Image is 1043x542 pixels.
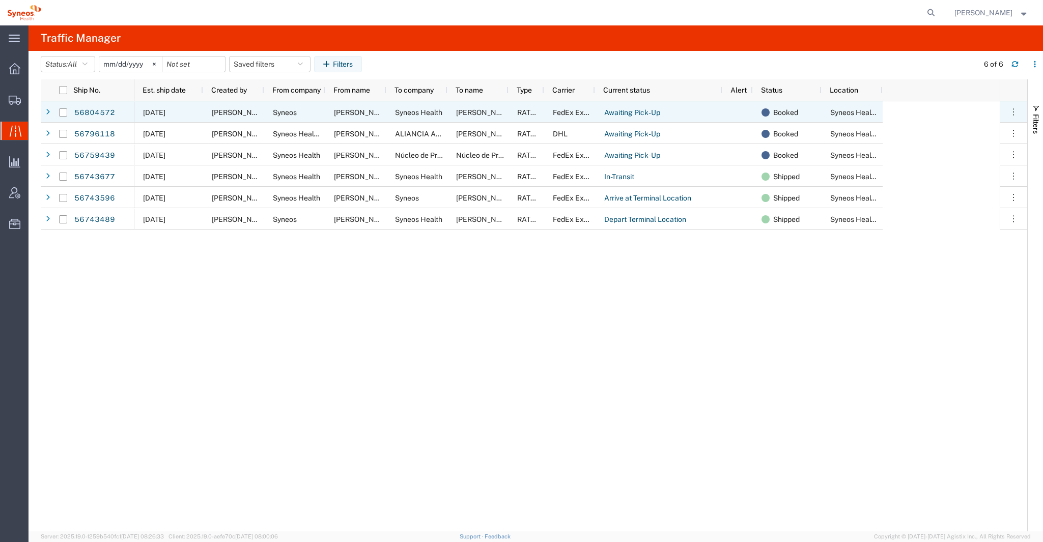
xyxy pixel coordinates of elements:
[395,173,442,181] span: Syneos Health
[456,108,514,117] span: Eugenio Sanchez
[456,130,514,138] span: Peter Nagl
[517,130,540,138] span: RATED
[7,5,41,20] img: logo
[273,194,320,202] span: Syneos Health
[74,105,116,121] a: 56804572
[456,86,483,94] span: To name
[272,86,321,94] span: From company
[604,190,692,207] a: Arrive at Terminal Location
[273,108,297,117] span: Syneos
[830,194,978,202] span: Syneos Health Clinical Spain
[41,56,95,72] button: Status:All
[235,533,278,539] span: [DATE] 08:00:06
[773,209,800,230] span: Shipped
[394,86,434,94] span: To company
[456,173,514,181] span: Bianca Suriol
[954,7,1029,19] button: [PERSON_NAME]
[395,130,474,138] span: ALIANCIA ADVOKATOV
[773,166,800,187] span: Shipped
[229,56,311,72] button: Saved filters
[604,105,661,121] a: Awaiting Pick-Up
[517,194,540,202] span: RATED
[395,108,442,117] span: Syneos Health
[773,145,798,166] span: Booked
[456,215,514,223] span: Eugenio Sanchez
[1032,114,1040,134] span: Filters
[395,151,521,159] span: Núcleo de Prestações de Desemprego
[830,86,858,94] span: Location
[162,56,225,72] input: Not set
[830,215,978,223] span: Syneos Health Clinical Spain
[604,169,635,185] a: In-Transit
[334,173,392,181] span: Eugenio Sanchez
[984,59,1003,70] div: 6 of 6
[830,130,968,138] span: Syneos Health Slovakia SRO
[273,151,320,159] span: Syneos Health
[553,108,602,117] span: FedEx Express
[553,173,602,181] span: FedEx Express
[273,130,410,138] span: Syneos Health Slovakia SRO
[334,108,392,117] span: Montse Lopez
[604,148,661,164] a: Awaiting Pick-Up
[773,123,798,145] span: Booked
[773,187,800,209] span: Shipped
[212,130,270,138] span: Kristi Gilbaugh
[143,173,165,181] span: 09/08/2025
[74,212,116,228] a: 56743489
[830,173,978,181] span: Syneos Health Clinical Spain
[143,215,165,223] span: 09/09/2025
[168,533,278,539] span: Client: 2025.19.0-aefe70c
[761,86,782,94] span: Status
[553,130,568,138] span: DHL
[41,533,164,539] span: Server: 2025.19.0-1259b540fc1
[143,130,165,138] span: 09/12/2025
[730,86,747,94] span: Alert
[74,190,116,207] a: 56743596
[334,151,392,159] span: Bianca SURIOL
[314,56,362,72] button: Filters
[517,86,532,94] span: Type
[395,194,419,202] span: Syneos
[334,194,392,202] span: Eugenio Sanchez
[212,108,270,117] span: Eugenio Sanchez
[485,533,511,539] a: Feedback
[74,148,116,164] a: 56759439
[273,173,320,181] span: Syneos Health
[212,215,270,223] span: Eugenio Sanchez
[456,151,717,159] span: Núcleo de Prestações de Desemprego Instituto de Emprego da Madeira, IP-RAM
[830,108,978,117] span: Syneos Health Clinical Spain
[553,194,602,202] span: FedEx Express
[212,194,270,202] span: Eugenio Sanchez
[334,215,392,223] span: Stanislav Babic
[460,533,485,539] a: Support
[41,25,121,51] h4: Traffic Manager
[517,108,540,117] span: RATED
[603,86,650,94] span: Current status
[456,194,514,202] span: Cecilia-Iuliana Costache
[74,169,116,185] a: 56743677
[517,215,540,223] span: RATED
[334,130,392,138] span: Kristi Gilbaugh
[68,60,77,68] span: All
[121,533,164,539] span: [DATE] 08:26:33
[830,151,978,159] span: Syneos Health Clinical Spain
[212,151,270,159] span: Anne Le Beguec
[143,194,165,202] span: 09/08/2025
[874,532,1031,541] span: Copyright © [DATE]-[DATE] Agistix Inc., All Rights Reserved
[73,86,100,94] span: Ship No.
[143,86,186,94] span: Est. ship date
[143,151,165,159] span: 09/09/2025
[74,126,116,142] a: 56796118
[333,86,370,94] span: From name
[143,108,165,117] span: 09/15/2025
[395,215,442,223] span: Syneos Health
[954,7,1012,18] span: Raquel Ramirez Garcia
[604,126,661,142] a: Awaiting Pick-Up
[552,86,575,94] span: Carrier
[273,215,297,223] span: Syneos
[212,173,270,181] span: Eugenio Sanchez
[211,86,247,94] span: Created by
[517,151,540,159] span: RATED
[517,173,540,181] span: RATED
[99,56,162,72] input: Not set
